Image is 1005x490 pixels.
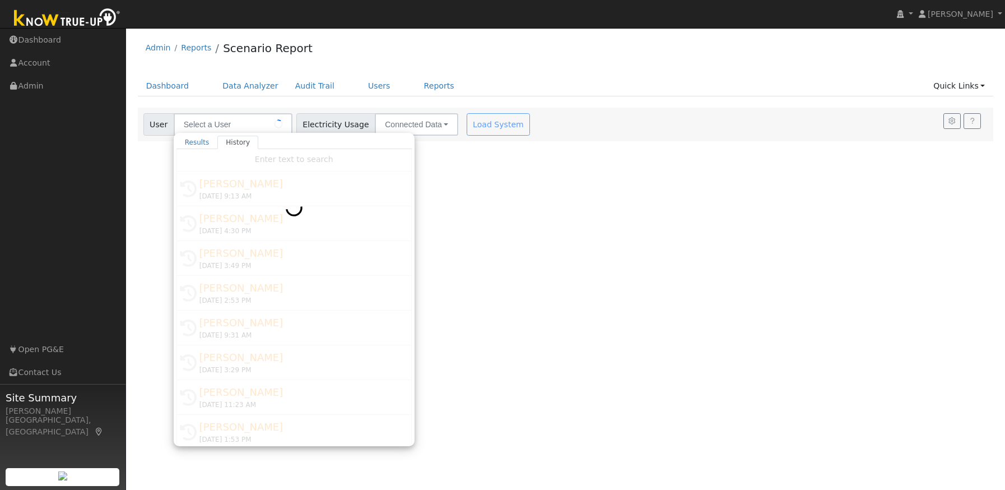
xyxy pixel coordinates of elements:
input: Select a User [174,113,292,136]
a: Quick Links [925,76,993,96]
a: Admin [146,43,171,52]
a: Data Analyzer [214,76,287,96]
a: Results [176,136,218,149]
div: [PERSON_NAME] [6,405,120,417]
a: Reports [416,76,463,96]
a: Dashboard [138,76,198,96]
a: Scenario Report [223,41,313,55]
img: Know True-Up [8,6,126,31]
span: Site Summary [6,390,120,405]
a: Audit Trail [287,76,343,96]
a: History [217,136,258,149]
a: Help Link [964,113,981,129]
button: Settings [943,113,961,129]
img: retrieve [58,471,67,480]
span: [PERSON_NAME] [928,10,993,19]
button: Connected Data [375,113,458,136]
div: [GEOGRAPHIC_DATA], [GEOGRAPHIC_DATA] [6,414,120,438]
a: Map [94,427,104,436]
a: Reports [181,43,211,52]
span: Electricity Usage [296,113,375,136]
a: Users [360,76,399,96]
span: User [143,113,174,136]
